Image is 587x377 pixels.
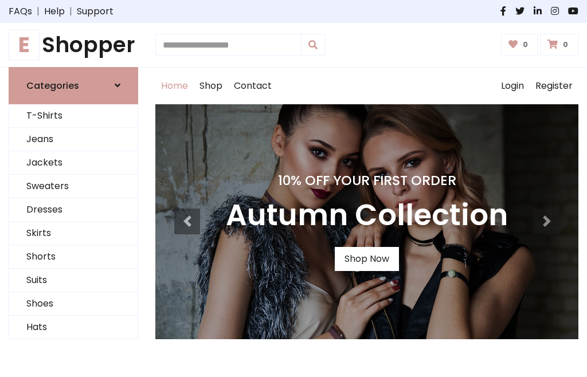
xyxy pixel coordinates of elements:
a: 0 [540,34,578,56]
h1: Shopper [9,32,138,58]
h3: Autumn Collection [226,198,508,233]
a: Skirts [9,222,138,245]
a: Home [155,68,194,104]
span: E [9,29,40,60]
span: 0 [520,40,531,50]
a: Shoes [9,292,138,316]
a: Shop Now [335,247,399,271]
a: Shop [194,68,228,104]
a: Register [530,68,578,104]
a: Jackets [9,151,138,175]
a: Dresses [9,198,138,222]
a: Contact [228,68,277,104]
a: Support [77,5,114,18]
h4: 10% Off Your First Order [226,172,508,188]
a: 0 [501,34,538,56]
a: EShopper [9,32,138,58]
a: Suits [9,269,138,292]
span: 0 [560,40,571,50]
a: Jeans [9,128,138,151]
a: FAQs [9,5,32,18]
a: T-Shirts [9,104,138,128]
a: Sweaters [9,175,138,198]
h6: Categories [26,80,79,91]
a: Shorts [9,245,138,269]
span: | [32,5,44,18]
a: Categories [9,67,138,104]
a: Help [44,5,65,18]
span: | [65,5,77,18]
a: Login [495,68,530,104]
a: Hats [9,316,138,339]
